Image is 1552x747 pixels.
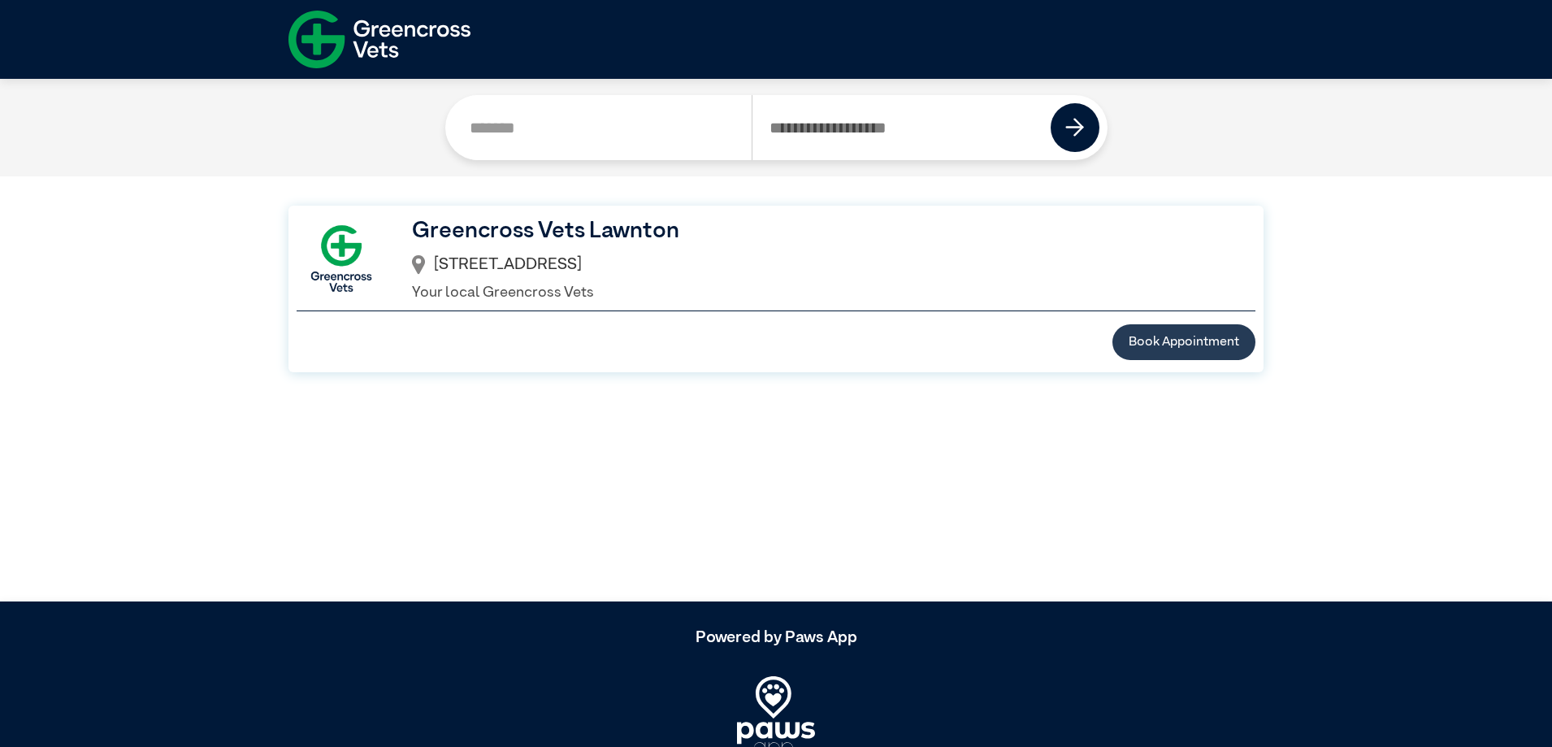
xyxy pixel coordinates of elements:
p: Your local Greencross Vets [412,282,1229,304]
img: icon-right [1065,118,1085,137]
img: GX-Square.png [297,214,386,303]
input: Search by Clinic Name [453,95,752,160]
h3: Greencross Vets Lawnton [412,214,1229,248]
button: Book Appointment [1112,324,1255,360]
h5: Powered by Paws App [288,628,1264,647]
div: [STREET_ADDRESS] [412,248,1229,283]
img: f-logo [288,4,470,75]
input: Search by Postcode [752,95,1051,160]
